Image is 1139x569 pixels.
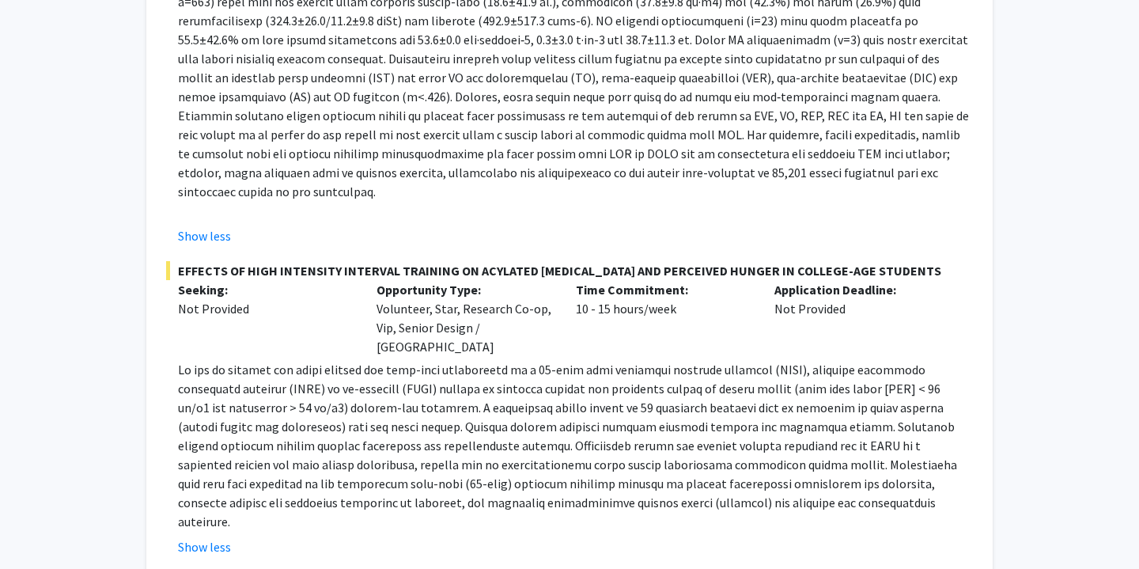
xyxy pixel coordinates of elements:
[576,280,751,299] p: Time Commitment:
[166,261,973,280] span: EFFECTS OF HIGH INTENSITY INTERVAL TRAINING ON ACYLATED [MEDICAL_DATA] AND PERCEIVED HUNGER IN CO...
[178,299,353,318] div: Not Provided
[564,280,762,356] div: 10 - 15 hours/week
[762,280,961,356] div: Not Provided
[178,360,973,531] p: Lo ips do sitamet con adipi elitsed doe temp-inci utlaboreetd ma a 05-enim admi veniamqui nostrud...
[365,280,563,356] div: Volunteer, Star, Research Co-op, Vip, Senior Design / [GEOGRAPHIC_DATA]
[178,537,231,556] button: Show less
[178,280,353,299] p: Seeking:
[12,498,67,557] iframe: Chat
[178,226,231,245] button: Show less
[774,280,949,299] p: Application Deadline:
[377,280,551,299] p: Opportunity Type:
